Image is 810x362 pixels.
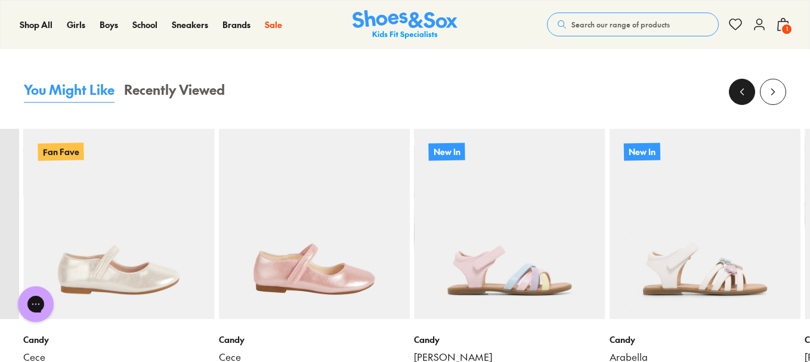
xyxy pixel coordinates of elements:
[776,11,790,38] button: 1
[38,143,84,160] p: Fan Fave
[265,18,282,30] span: Sale
[12,282,60,326] iframe: Gorgias live chat messenger
[67,18,85,30] span: Girls
[353,10,457,39] img: SNS_Logo_Responsive.svg
[100,18,118,31] a: Boys
[132,18,157,31] a: School
[222,18,251,31] a: Brands
[132,18,157,30] span: School
[219,333,410,346] p: Candy
[67,18,85,31] a: Girls
[124,80,225,103] button: Recently Viewed
[20,18,52,30] span: Shop All
[624,143,660,160] p: New In
[265,18,282,31] a: Sale
[414,333,605,346] p: Candy
[172,18,208,31] a: Sneakers
[610,333,800,346] p: Candy
[781,23,793,35] span: 1
[428,143,465,160] p: New In
[20,18,52,31] a: Shop All
[571,19,670,30] span: Search our range of products
[222,18,251,30] span: Brands
[547,13,719,36] button: Search our range of products
[23,333,214,346] p: Candy
[172,18,208,30] span: Sneakers
[353,10,457,39] a: Shoes & Sox
[100,18,118,30] span: Boys
[23,129,214,320] a: Fan Fave
[24,80,115,103] button: You Might Like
